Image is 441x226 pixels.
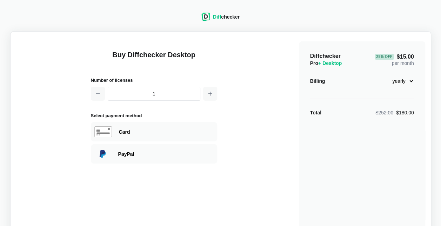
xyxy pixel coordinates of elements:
[375,110,393,115] span: $252.00
[213,14,221,20] span: Diff
[375,109,414,116] div: $180.00
[201,16,240,22] a: Diffchecker logoDiffchecker
[318,60,342,66] span: + Desktop
[108,87,200,101] input: 1
[201,13,210,21] img: Diffchecker logo
[213,13,240,20] div: checker
[310,110,321,115] strong: Total
[375,53,414,67] div: per month
[375,54,414,60] span: $15.00
[118,151,214,158] div: Paying with PayPal
[310,78,325,85] div: Billing
[91,144,217,164] div: Paying with PayPal
[310,53,341,59] span: Diffchecker
[310,60,342,66] span: Pro
[119,128,214,135] div: Paying with Card
[91,77,217,84] h2: Number of licenses
[91,50,217,68] h1: Buy Diffchecker Desktop
[91,112,217,119] h2: Select payment method
[91,122,217,141] div: Paying with Card
[375,54,394,60] div: 29 % Off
